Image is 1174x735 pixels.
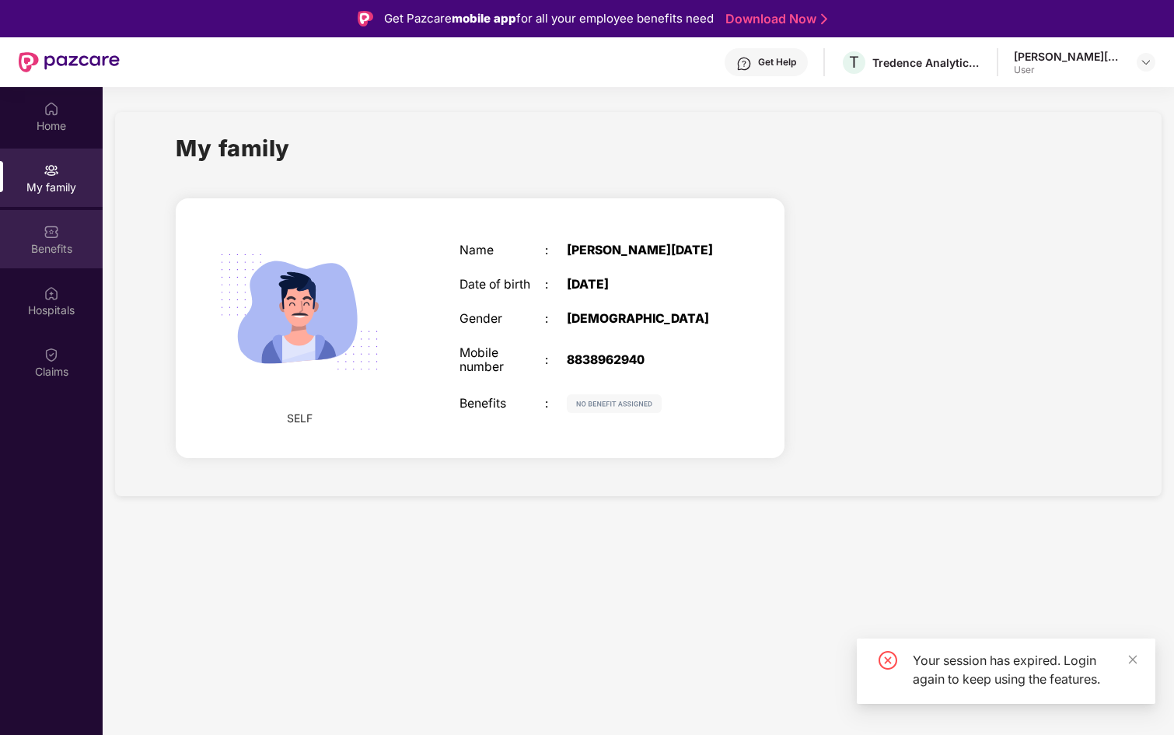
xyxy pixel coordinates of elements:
[545,278,567,292] div: :
[44,163,59,178] img: svg+xml;base64,PHN2ZyB3aWR0aD0iMjAiIGhlaWdodD0iMjAiIHZpZXdCb3g9IjAgMCAyMCAyMCIgZmlsbD0ibm9uZSIgeG...
[545,243,567,258] div: :
[1014,64,1123,76] div: User
[821,11,827,27] img: Stroke
[1014,49,1123,64] div: [PERSON_NAME][DATE]
[567,353,717,368] div: 8838962940
[452,11,516,26] strong: mobile app
[567,312,717,327] div: [DEMOGRAPHIC_DATA]
[459,346,545,375] div: Mobile number
[459,312,545,327] div: Gender
[1140,56,1152,68] img: svg+xml;base64,PHN2ZyBpZD0iRHJvcGRvd24tMzJ4MzIiIHhtbG5zPSJodHRwOi8vd3d3LnczLm9yZy8yMDAwL3N2ZyIgd2...
[849,53,859,72] span: T
[358,11,373,26] img: Logo
[567,278,717,292] div: [DATE]
[44,224,59,240] img: svg+xml;base64,PHN2ZyBpZD0iQmVuZWZpdHMiIHhtbG5zPSJodHRwOi8vd3d3LnczLm9yZy8yMDAwL3N2ZyIgd2lkdGg9Ij...
[44,347,59,362] img: svg+xml;base64,PHN2ZyBpZD0iQ2xhaW0iIHhtbG5zPSJodHRwOi8vd3d3LnczLm9yZy8yMDAwL3N2ZyIgd2lkdGg9IjIwIi...
[879,651,897,670] span: close-circle
[567,394,662,413] img: svg+xml;base64,PHN2ZyB4bWxucz0iaHR0cDovL3d3dy53My5vcmcvMjAwMC9zdmciIHdpZHRoPSIxMjIiIGhlaWdodD0iMj...
[459,397,545,411] div: Benefits
[459,243,545,258] div: Name
[44,285,59,301] img: svg+xml;base64,PHN2ZyBpZD0iSG9zcGl0YWxzIiB4bWxucz0iaHR0cDovL3d3dy53My5vcmcvMjAwMC9zdmciIHdpZHRoPS...
[545,312,567,327] div: :
[176,131,290,166] h1: My family
[19,52,120,72] img: New Pazcare Logo
[567,243,717,258] div: [PERSON_NAME][DATE]
[758,56,796,68] div: Get Help
[913,651,1137,688] div: Your session has expired. Login again to keep using the features.
[736,56,752,72] img: svg+xml;base64,PHN2ZyBpZD0iSGVscC0zMngzMiIgeG1sbnM9Imh0dHA6Ly93d3cudzMub3JnLzIwMDAvc3ZnIiB3aWR0aD...
[384,9,714,28] div: Get Pazcare for all your employee benefits need
[872,55,981,70] div: Tredence Analytics Solutions Private Limited
[287,410,313,427] span: SELF
[1127,654,1138,665] span: close
[725,11,823,27] a: Download Now
[44,101,59,117] img: svg+xml;base64,PHN2ZyBpZD0iSG9tZSIgeG1sbnM9Imh0dHA6Ly93d3cudzMub3JnLzIwMDAvc3ZnIiB3aWR0aD0iMjAiIG...
[459,278,545,292] div: Date of birth
[545,353,567,368] div: :
[201,214,397,410] img: svg+xml;base64,PHN2ZyB4bWxucz0iaHR0cDovL3d3dy53My5vcmcvMjAwMC9zdmciIHdpZHRoPSIyMjQiIGhlaWdodD0iMT...
[545,397,567,411] div: :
